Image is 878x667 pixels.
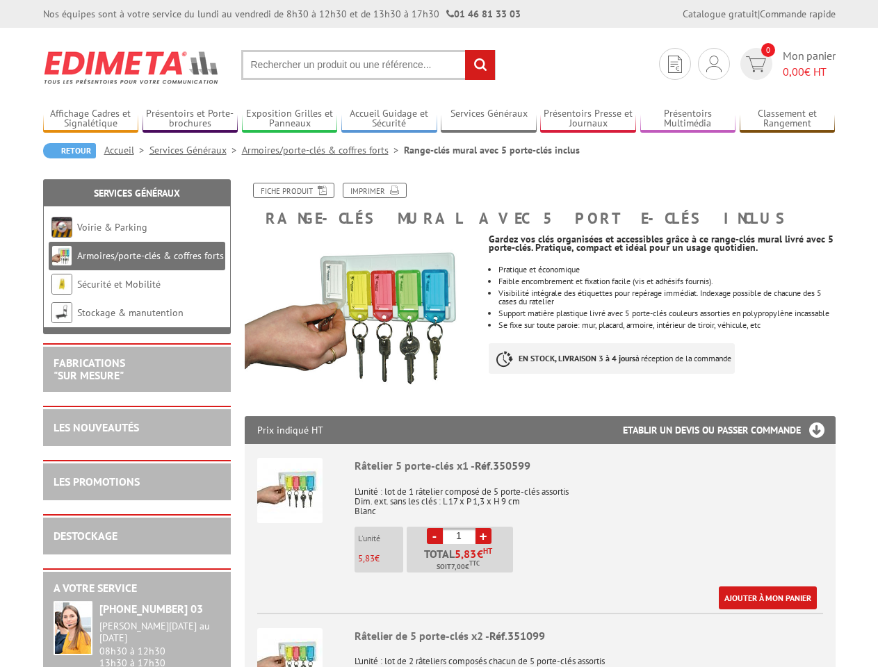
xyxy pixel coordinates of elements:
[783,65,804,79] span: 0,00
[43,143,96,158] a: Retour
[54,356,125,382] a: FABRICATIONS"Sur Mesure"
[253,183,334,198] a: Fiche produit
[54,420,139,434] a: LES NOUVEAUTÉS
[475,459,530,472] span: Réf.350599
[54,582,220,595] h2: A votre service
[498,309,835,318] li: Support matière plastique livré avec 5 porte-clés couleurs assorties en polypropylène incassable
[99,602,203,616] strong: [PHONE_NUMBER] 03
[99,620,220,644] div: [PERSON_NAME][DATE] au [DATE]
[477,548,483,559] span: €
[683,7,836,21] div: |
[242,108,338,131] a: Exposition Grilles et Panneaux
[77,278,161,290] a: Sécurité et Mobilité
[51,274,72,295] img: Sécurité et Mobilité
[149,144,242,156] a: Services Généraux
[489,343,735,374] p: à réception de la commande
[245,233,479,409] img: porte_cles_350599.jpg
[475,528,491,544] a: +
[427,528,443,544] a: -
[706,56,722,72] img: devis rapide
[257,416,323,444] p: Prix indiqué HT
[437,561,480,573] span: Soit €
[783,64,836,80] span: € HT
[455,548,477,559] span: 5,83
[498,277,835,286] li: Faible encombrement et fixation facile (vis et adhésifs fournis).
[358,554,403,563] p: €
[623,416,836,444] h3: Etablir un devis ou passer commande
[404,143,580,157] li: Range-clés mural avec 5 porte-clés inclus
[51,245,72,266] img: Armoires/porte-clés & coffres forts
[640,108,736,131] a: Présentoirs Multimédia
[54,529,117,543] a: DESTOCKAGE
[104,144,149,156] a: Accueil
[77,249,224,262] a: Armoires/porte-clés & coffres forts
[94,187,180,199] a: Services Généraux
[719,586,817,609] a: Ajouter à mon panier
[446,8,521,20] strong: 01 46 81 33 03
[489,233,834,254] strong: Gardez vos clés organisées et accessibles grâce à ce range-clés mural livré avec 5 porte-clés. Pr...
[257,458,323,523] img: Râtelier 5 porte-clés x1
[410,548,513,573] p: Total
[77,306,184,319] a: Stockage & manutention
[740,108,836,131] a: Classement et Rangement
[760,8,836,20] a: Commande rapide
[469,559,480,567] sup: TTC
[358,534,403,543] p: L'unité
[683,8,758,20] a: Catalogue gratuit
[783,48,836,80] span: Mon panier
[737,48,836,80] a: devis rapide 0 Mon panier 0,00€ HT
[358,552,375,564] span: 5,83
[242,144,404,156] a: Armoires/porte-clés & coffres forts
[540,108,636,131] a: Présentoirs Presse et Journaux
[465,50,495,80] input: rechercher
[54,601,92,655] img: widget-service.jpg
[498,321,835,329] p: Se fixe sur toute paroie: mur, placard, armoire, intérieur de tiroir, véhicule, etc
[54,475,140,488] a: LES PROMOTIONS
[143,108,238,131] a: Présentoirs et Porte-brochures
[489,629,545,643] span: Réf.351099
[43,108,139,131] a: Affichage Cadres et Signalétique
[51,302,72,323] img: Stockage & manutention
[483,546,492,556] sup: HT
[441,108,537,131] a: Services Généraux
[43,7,521,21] div: Nos équipes sont à votre service du lundi au vendredi de 8h30 à 12h30 et de 13h30 à 17h30
[355,458,823,474] div: Râtelier 5 porte-clés x1 -
[51,217,72,238] img: Voirie & Parking
[341,108,437,131] a: Accueil Guidage et Sécurité
[668,56,682,73] img: devis rapide
[343,183,407,198] a: Imprimer
[519,353,635,363] strong: EN STOCK, LIVRAISON 3 à 4 jours
[241,50,496,80] input: Rechercher un produit ou une référence...
[451,561,465,573] span: 7,00
[355,477,823,516] p: L'unité : lot de 1 râtelier composé de 5 porte-clés assortis Dim. ext. sans les clés : L 17 x P 1...
[761,43,775,57] span: 0
[43,42,220,93] img: Edimeta
[498,289,835,306] li: Visibilité intégrale des étiquettes pour repérage immédiat. Indexage possible de chacune des 5 ca...
[77,221,147,233] a: Voirie & Parking
[355,628,823,644] div: Râtelier de 5 porte-clés x2 -
[498,265,835,274] li: Pratique et économique
[746,56,766,72] img: devis rapide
